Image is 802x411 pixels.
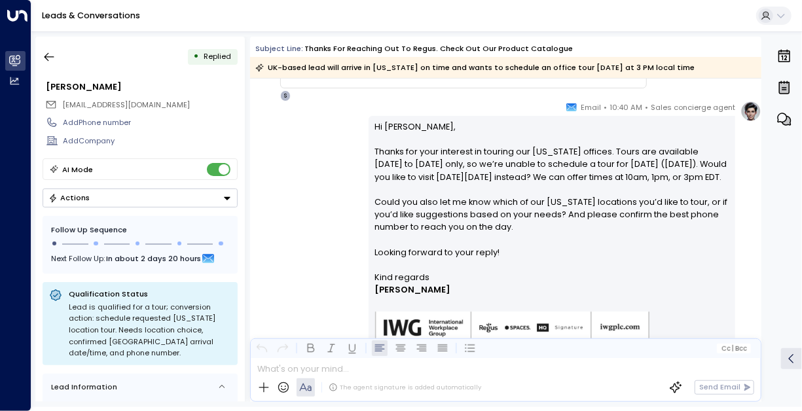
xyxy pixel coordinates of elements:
[69,302,231,359] div: Lead is qualified for a tour; conversion action: schedule requested [US_STATE] location tour. Nee...
[204,51,231,62] span: Replied
[62,163,93,176] div: AI Mode
[740,101,761,122] img: profile-logo.png
[254,340,270,356] button: Undo
[610,101,642,114] span: 10:40 AM
[47,382,117,393] div: Lead Information
[42,10,140,21] a: Leads & Conversations
[581,101,601,114] span: Email
[106,251,201,266] span: In about 2 days 20 hours
[46,80,237,93] div: [PERSON_NAME]
[375,120,729,271] p: Hi [PERSON_NAME], Thanks for your interest in touring our [US_STATE] offices. Tours are available...
[43,188,238,207] div: Button group with a nested menu
[51,251,229,266] div: Next Follow Up:
[63,117,237,128] div: AddPhone number
[604,101,607,114] span: •
[375,271,729,361] div: Signature
[732,345,734,352] span: |
[304,43,573,54] div: Thanks for reaching out to Regus. Check out our product catalogue
[43,188,238,207] button: Actions
[375,312,650,345] img: AIorK4zU2Kz5WUNqa9ifSKC9jFH1hjwenjvh85X70KBOPduETvkeZu4OqG8oPuqbwvp3xfXcMQJCRtwYb-SG
[62,99,190,111] span: ajeetprabu200@gmail.com
[651,101,735,114] span: Sales concierge agent
[193,47,199,66] div: •
[280,90,291,101] div: S
[329,383,481,392] div: The agent signature is added automatically
[69,289,231,299] p: Qualification Status
[375,283,451,296] span: [PERSON_NAME]
[255,61,695,74] div: UK-based lead will arrive in [US_STATE] on time and wants to schedule an office tour [DATE] at 3 ...
[717,344,751,353] button: Cc|Bcc
[48,193,90,202] div: Actions
[275,340,291,356] button: Redo
[63,135,237,147] div: AddCompany
[255,43,303,54] span: Subject Line:
[721,345,747,352] span: Cc Bcc
[62,99,190,110] span: [EMAIL_ADDRESS][DOMAIN_NAME]
[51,224,229,236] div: Follow Up Sequence
[645,101,648,114] span: •
[375,271,430,283] span: Kind regards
